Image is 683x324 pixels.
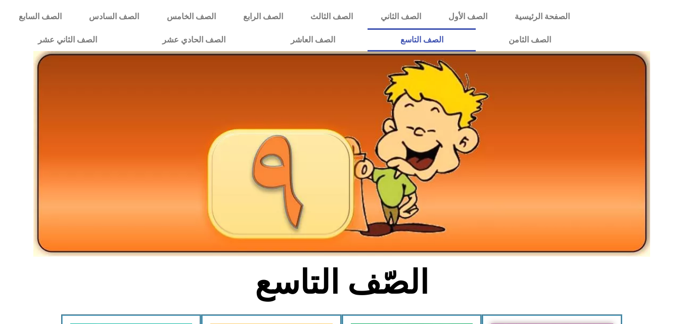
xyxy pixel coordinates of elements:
[367,5,435,28] a: الصف الثاني
[501,5,583,28] a: الصفحة الرئيسية
[153,5,230,28] a: الصف الخامس
[5,28,129,52] a: الصف الثاني عشر
[476,28,583,52] a: الصف الثامن
[230,5,297,28] a: الصف الرابع
[129,28,258,52] a: الصف الحادي عشر
[435,5,501,28] a: الصف الأول
[75,5,153,28] a: الصف السادس
[297,5,367,28] a: الصف الثالث
[258,28,368,52] a: الصف العاشر
[174,263,509,302] h2: الصّف التاسع
[368,28,476,52] a: الصف التاسع
[5,5,75,28] a: الصف السابع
